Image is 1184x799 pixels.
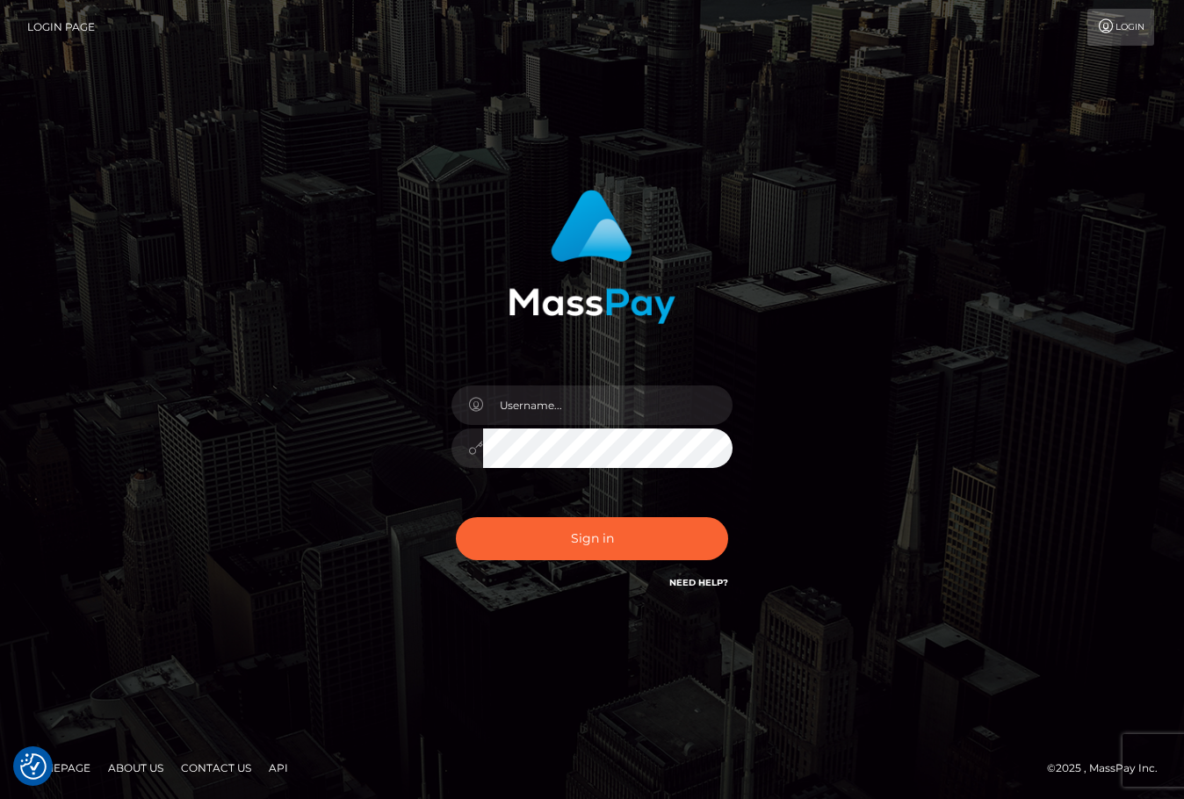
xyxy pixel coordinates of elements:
[262,754,295,781] a: API
[27,9,95,46] a: Login Page
[19,754,97,781] a: Homepage
[1087,9,1154,46] a: Login
[101,754,170,781] a: About Us
[174,754,258,781] a: Contact Us
[20,753,47,780] img: Revisit consent button
[1047,759,1171,778] div: © 2025 , MassPay Inc.
[669,577,728,588] a: Need Help?
[509,190,675,324] img: MassPay Login
[483,385,733,425] input: Username...
[456,517,728,560] button: Sign in
[20,753,47,780] button: Consent Preferences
